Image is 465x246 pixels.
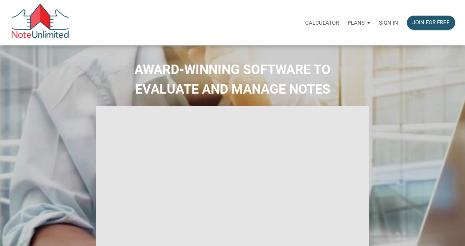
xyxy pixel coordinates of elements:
p: Calculator [305,20,339,26]
p: Plans [348,20,365,26]
button: Join for free [407,16,455,30]
a: Calculator [301,11,343,34]
h2: AWARD-WINNING SOFTWARE TO EVALUATE AND MANAGE NOTES [5,60,460,99]
button: Plans [343,12,375,34]
a: Join for free [403,11,460,34]
p: Sign in [379,20,398,26]
a: Plans [343,11,375,34]
a: Sign in [375,11,403,34]
div: Join for free [412,19,450,27]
